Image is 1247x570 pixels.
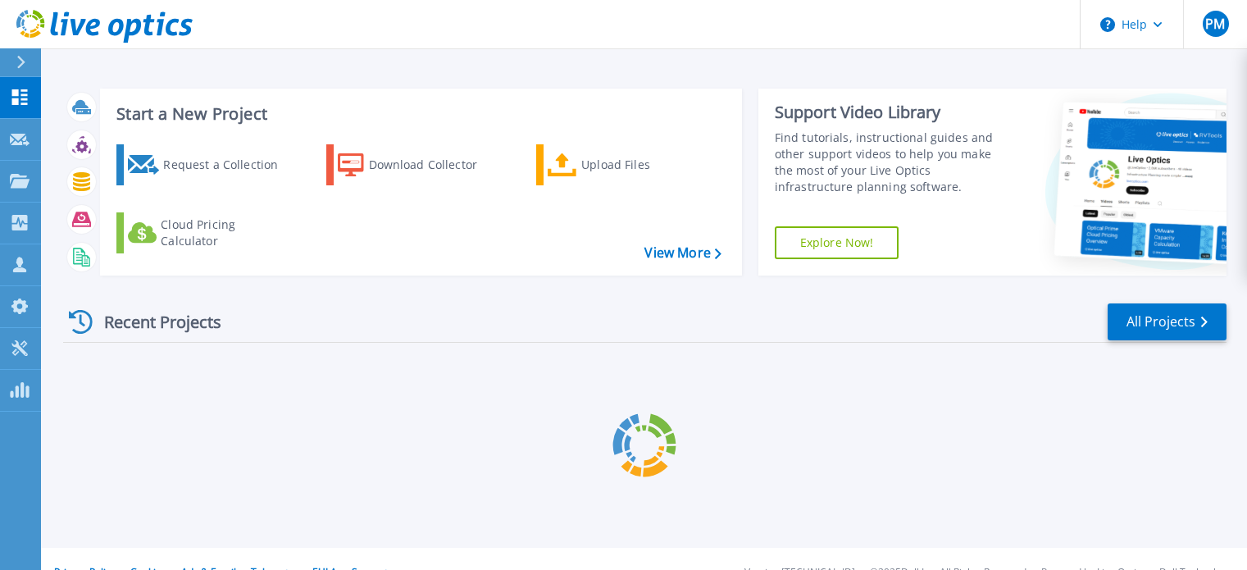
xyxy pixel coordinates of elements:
h3: Start a New Project [116,105,721,123]
div: Cloud Pricing Calculator [161,217,292,249]
div: Support Video Library [775,102,1010,123]
a: Explore Now! [775,226,899,259]
a: Upload Files [536,144,719,185]
span: PM [1205,17,1225,30]
div: Recent Projects [63,302,243,342]
div: Download Collector [369,148,500,181]
a: All Projects [1108,303,1227,340]
a: Download Collector [326,144,509,185]
a: Cloud Pricing Calculator [116,212,299,253]
div: Upload Files [581,148,712,181]
div: Request a Collection [163,148,294,181]
a: View More [644,245,721,261]
a: Request a Collection [116,144,299,185]
div: Find tutorials, instructional guides and other support videos to help you make the most of your L... [775,130,1010,195]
